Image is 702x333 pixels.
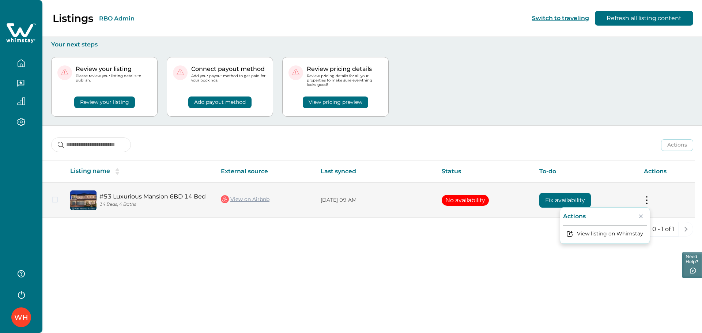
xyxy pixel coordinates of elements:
p: Connect payout method [191,65,267,73]
p: Actions [563,213,586,220]
p: 14 Beds, 4 Baths [99,202,209,207]
p: 0 - 1 of 1 [652,226,674,233]
div: Whimstay Host [14,309,28,326]
button: sorting [110,168,125,175]
th: Listing name [64,160,215,183]
p: Please review your listing details to publish. [76,74,151,83]
button: Switch to traveling [532,15,589,22]
img: propertyImage_#53 Luxurious Mansion 6BD 14 Bed [70,190,97,210]
th: Actions [638,160,695,183]
p: Listings [53,12,93,24]
button: Review your listing [74,97,135,108]
a: View on Airbnb [221,194,269,204]
th: Last synced [315,160,436,183]
p: Your next steps [51,41,693,48]
th: Status [436,160,533,183]
button: View pricing preview [303,97,368,108]
th: External source [215,160,315,183]
p: Review pricing details for all your properties to make sure everything looks good! [307,74,382,87]
button: Add payout method [188,97,252,108]
button: Close [635,211,647,222]
button: No availability [442,195,489,206]
button: RBO Admin [99,15,135,22]
button: Fix availability [539,193,591,208]
th: To-do [533,160,638,183]
a: #53 Luxurious Mansion 6BD 14 Bed [99,193,209,200]
button: 0 - 1 of 1 [648,222,679,236]
button: Refresh all listing content [595,11,693,26]
p: Review your listing [76,65,151,73]
button: Actions [661,139,693,151]
p: Review pricing details [307,65,382,73]
p: [DATE] 09 AM [321,197,430,204]
p: Add your payout method to get paid for your bookings. [191,74,267,83]
button: next page [679,222,693,236]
